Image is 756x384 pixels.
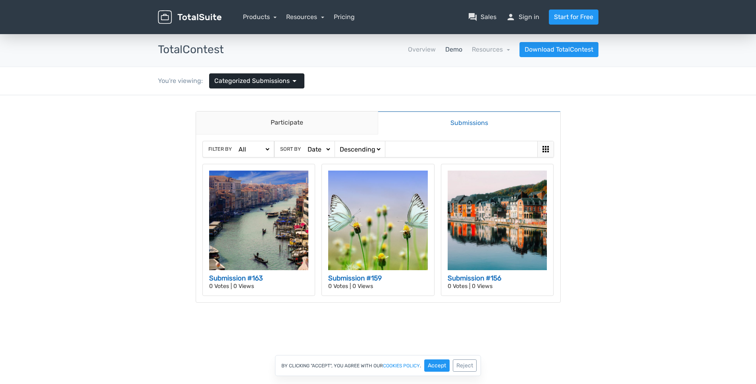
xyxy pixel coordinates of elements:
div: By clicking "Accept", you agree with our . [275,355,481,376]
h3: Submission #159 [328,178,428,188]
a: Download TotalContest [519,42,598,57]
img: venice-3183168_1920-512x512.jpg [209,75,309,175]
h3: TotalContest [158,44,224,56]
a: Resources [286,13,324,21]
img: butterfly-1127666_1920-1-512x512.jpg [328,75,428,175]
a: personSign in [506,12,539,22]
p: 0 Votes | 0 Views [328,188,428,194]
img: dinant-2220459_1920-1-512x512.jpg [448,75,547,175]
p: 0 Votes | 0 Views [448,188,547,194]
span: arrow_drop_down [290,76,299,86]
a: Start for Free [549,10,598,25]
span: question_answer [468,12,477,22]
a: Overview [408,45,436,54]
a: Submission #163 0 Votes | 0 Views [202,69,315,201]
a: Products [243,13,277,21]
button: Reject [453,359,477,372]
a: Resources [472,46,510,53]
a: Pricing [334,12,355,22]
span: Categorized Submissions [214,76,290,86]
a: Submission #159 0 Votes | 0 Views [321,69,435,201]
h3: Submission #156 [448,178,547,188]
span: Sort by [280,50,301,58]
div: You're viewing: [158,76,209,86]
span: Filter by [208,50,232,58]
a: cookies policy [383,363,420,368]
a: Demo [445,45,462,54]
a: Submission #156 0 Votes | 0 Views [441,69,554,201]
a: question_answerSales [468,12,496,22]
a: Categorized Submissions arrow_drop_down [209,73,304,88]
img: TotalSuite for WordPress [158,10,221,24]
p: 0 Votes | 0 Views [209,188,309,194]
span: person [506,12,516,22]
button: Accept [424,359,450,372]
a: Submissions [378,16,560,39]
a: Participate [196,16,378,39]
h3: Submission #163 [209,178,309,188]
